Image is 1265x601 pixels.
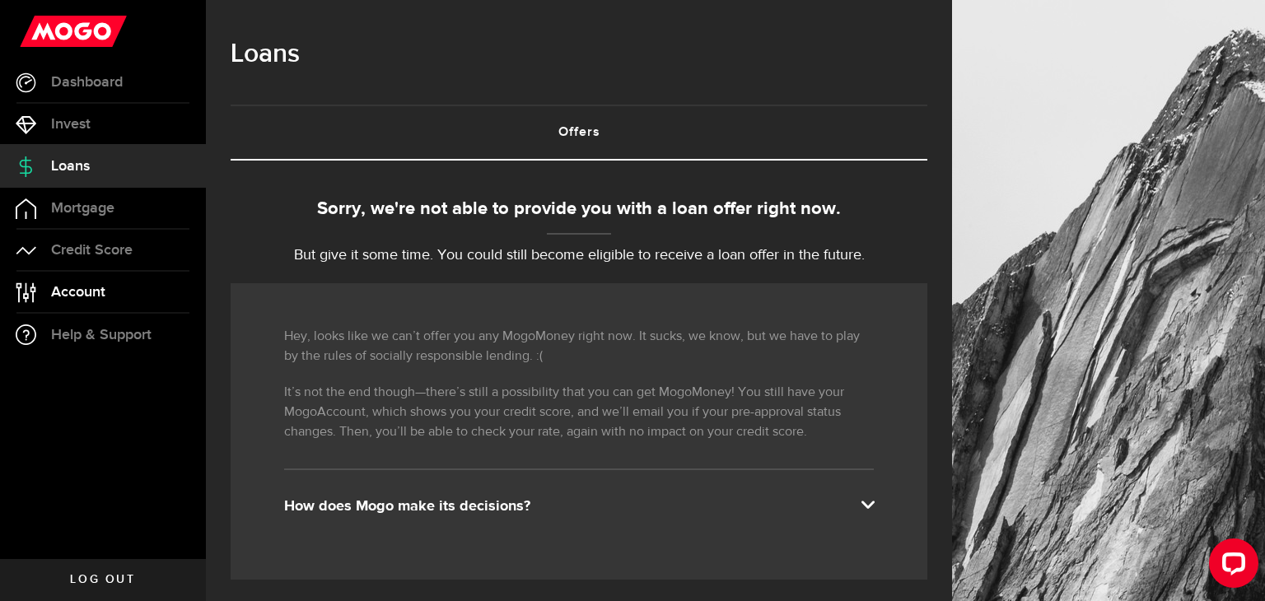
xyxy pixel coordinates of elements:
span: Loans [51,159,90,174]
div: Sorry, we're not able to provide you with a loan offer right now. [231,196,927,223]
span: Log out [70,574,135,585]
span: Dashboard [51,75,123,90]
div: How does Mogo make its decisions? [284,496,874,516]
span: Help & Support [51,328,152,342]
p: Hey, looks like we can’t offer you any MogoMoney right now. It sucks, we know, but we have to pla... [284,327,874,366]
h1: Loans [231,33,927,76]
ul: Tabs Navigation [231,105,927,161]
span: Credit Score [51,243,133,258]
a: Offers [231,106,927,159]
p: It’s not the end though—there’s still a possibility that you can get MogoMoney! You still have yo... [284,383,874,442]
span: Account [51,285,105,300]
p: But give it some time. You could still become eligible to receive a loan offer in the future. [231,245,927,267]
span: Mortgage [51,201,114,216]
iframe: LiveChat chat widget [1196,532,1265,601]
span: Invest [51,117,91,132]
